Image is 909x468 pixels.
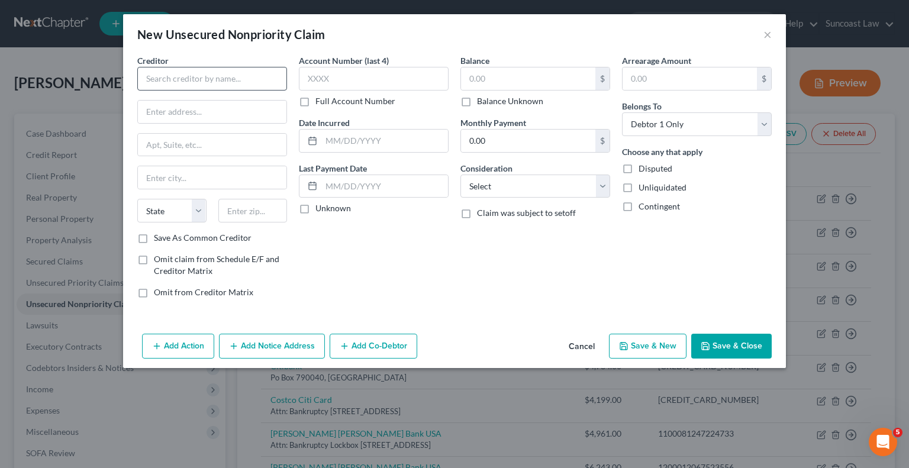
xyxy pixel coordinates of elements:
div: $ [757,67,771,90]
input: Search creditor by name... [137,67,287,91]
iframe: Intercom live chat [869,428,897,456]
input: 0.00 [461,67,595,90]
input: MM/DD/YYYY [321,175,448,198]
button: Add Co-Debtor [330,334,417,359]
span: 5 [893,428,902,437]
label: Save As Common Creditor [154,232,252,244]
div: New Unsecured Nonpriority Claim [137,26,325,43]
button: Add Action [142,334,214,359]
label: Monthly Payment [460,117,526,129]
input: XXXX [299,67,449,91]
button: × [763,27,772,41]
span: Disputed [639,163,672,173]
label: Account Number (last 4) [299,54,389,67]
label: Choose any that apply [622,146,702,158]
button: Add Notice Address [219,334,325,359]
div: $ [595,130,610,152]
label: Balance [460,54,489,67]
button: Cancel [559,335,604,359]
span: Contingent [639,201,680,211]
span: Belongs To [622,101,662,111]
label: Unknown [315,202,351,214]
span: Omit claim from Schedule E/F and Creditor Matrix [154,254,279,276]
span: Omit from Creditor Matrix [154,287,253,297]
button: Save & New [609,334,686,359]
label: Date Incurred [299,117,350,129]
input: 0.00 [461,130,595,152]
div: $ [595,67,610,90]
label: Full Account Number [315,95,395,107]
label: Arrearage Amount [622,54,691,67]
span: Unliquidated [639,182,686,192]
input: Enter city... [138,166,286,189]
label: Consideration [460,162,512,175]
input: Enter address... [138,101,286,123]
input: Apt, Suite, etc... [138,134,286,156]
span: Claim was subject to setoff [477,208,576,218]
span: Creditor [137,56,169,66]
label: Last Payment Date [299,162,367,175]
input: MM/DD/YYYY [321,130,448,152]
label: Balance Unknown [477,95,543,107]
input: Enter zip... [218,199,288,222]
input: 0.00 [623,67,757,90]
button: Save & Close [691,334,772,359]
